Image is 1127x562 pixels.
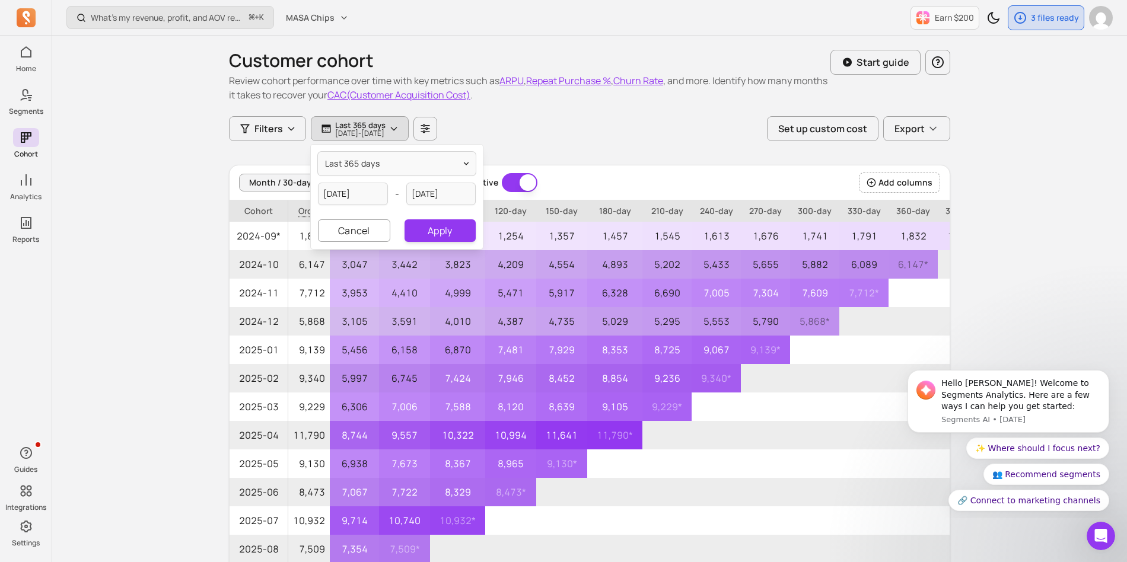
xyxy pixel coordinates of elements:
[982,6,1005,30] button: Toggle dark mode
[839,200,889,222] p: 330-day
[587,200,642,222] p: 180-day
[330,392,379,421] p: 6,306
[938,222,987,250] p: 1,834 *
[330,506,379,535] p: 9,714
[790,307,839,336] p: 5,868 *
[259,13,264,23] kbd: K
[890,359,1127,518] iframe: Intercom notifications message
[379,336,430,364] p: 6,158
[379,421,430,449] p: 9,557
[536,307,587,336] p: 4,735
[430,478,485,506] p: 8,329
[254,122,283,136] span: Filters
[883,116,950,141] button: Export
[330,250,379,279] p: 3,047
[642,336,692,364] p: 8,725
[878,177,932,189] span: Add columns
[379,279,430,307] p: 4,410
[327,88,470,102] button: CAC(Customer Acquisition Cost)
[279,7,356,28] button: MASA Chips
[485,307,536,336] p: 4,387
[379,364,430,392] p: 6,745
[16,64,36,74] p: Home
[889,250,938,279] p: 6,147 *
[249,177,311,189] span: Month / 30-day
[66,6,274,29] button: What’s my revenue, profit, and AOV recently?⌘+K
[536,250,587,279] p: 4,554
[230,307,288,336] span: 2024-12
[741,307,790,336] p: 5,790
[230,392,288,421] span: 2025-03
[889,222,938,250] p: 1,832
[430,421,485,449] p: 10,322
[430,364,485,392] p: 7,424
[230,250,288,279] span: 2024-10
[741,200,790,222] p: 270-day
[587,250,642,279] p: 4,893
[587,392,642,421] p: 9,105
[741,222,790,250] p: 1,676
[692,250,741,279] p: 5,433
[536,392,587,421] p: 8,639
[288,364,330,392] p: 9,340
[230,336,288,364] span: 2025-01
[13,441,39,477] button: Guides
[379,392,430,421] p: 7,006
[230,421,288,449] span: 2025-04
[692,307,741,336] p: 5,553
[536,449,587,478] p: 9,130 *
[485,336,536,364] p: 7,481
[229,74,830,102] p: Review cohort performance over time with key metrics such as , , , and more. Identify how many mo...
[536,336,587,364] p: 7,929
[839,250,889,279] p: 6,089
[405,219,476,242] button: Apply
[536,222,587,250] p: 1,357
[692,222,741,250] p: 1,613
[430,506,485,535] p: 10,932 *
[790,279,839,307] p: 7,609
[5,503,46,512] p: Integrations
[288,449,330,478] p: 9,130
[692,279,741,307] p: 7,005
[335,120,386,130] p: Last 365 days
[335,130,386,137] p: [DATE] - [DATE]
[642,392,692,421] p: 9,229 *
[889,200,938,222] p: 360-day
[485,279,536,307] p: 5,471
[379,307,430,336] p: 3,591
[790,222,839,250] p: 1,741
[229,50,830,71] h1: Customer cohort
[692,364,741,392] p: 9,340 *
[839,222,889,250] p: 1,791
[485,250,536,279] p: 4,209
[741,336,790,364] p: 9,139 *
[485,449,536,478] p: 8,965
[642,364,692,392] p: 9,236
[288,222,330,250] p: 1,834
[10,192,42,202] p: Analytics
[430,307,485,336] p: 4,010
[239,174,336,191] button: Month / 30-day
[430,336,485,364] p: 6,870
[318,152,476,175] button: last 365 days
[379,250,430,279] p: 3,442
[395,187,399,201] span: -
[642,200,692,222] p: 210-day
[325,158,380,170] span: last 365 days
[839,279,889,307] p: 7,712 *
[379,478,430,506] p: 7,722
[642,250,692,279] p: 5,202
[230,279,288,307] span: 2024-11
[587,307,642,336] p: 5,029
[230,449,288,478] span: 2025-05
[1089,6,1113,30] img: avatar
[288,307,330,336] p: 5,868
[286,12,335,24] span: MASA Chips
[12,538,40,548] p: Settings
[536,421,587,449] p: 11,641
[330,279,379,307] p: 3,953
